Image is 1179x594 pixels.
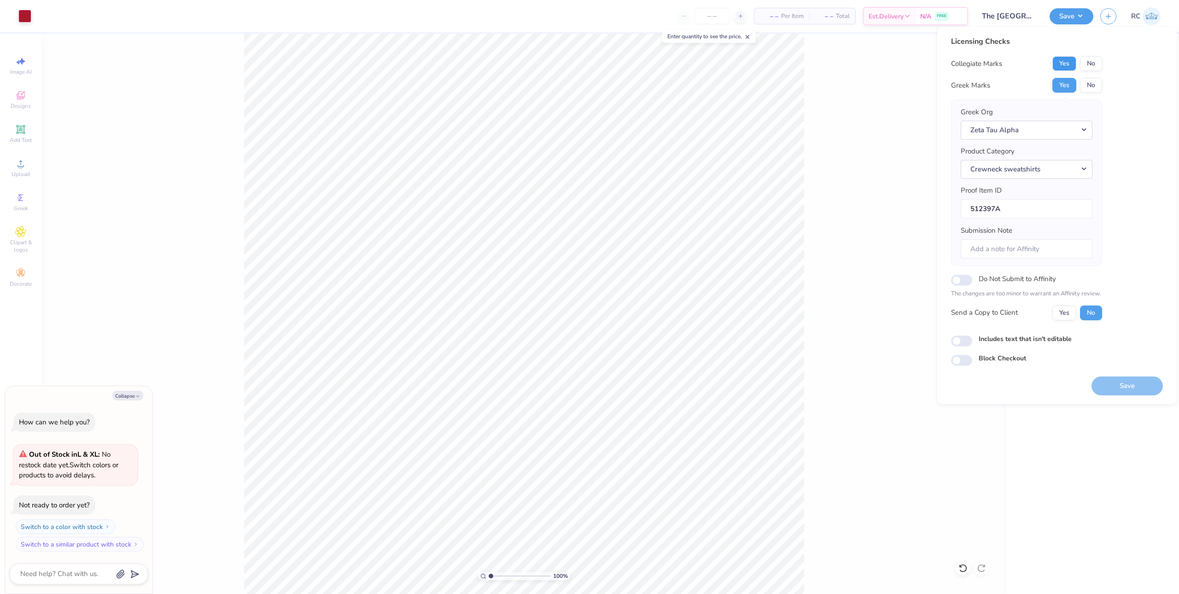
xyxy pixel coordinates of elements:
div: Licensing Checks [951,36,1102,47]
span: Decorate [10,280,32,288]
span: Est. Delivery [869,12,904,21]
input: Untitled Design [975,7,1043,25]
label: Proof Item ID [961,185,1002,196]
span: RC [1131,11,1140,22]
label: Product Category [961,146,1015,157]
button: Collapse [112,391,143,400]
button: Switch to a color with stock [16,519,115,534]
div: Enter quantity to see the price. [662,30,756,43]
span: Greek [14,205,28,212]
button: Zeta Tau Alpha [961,121,1092,140]
a: RC [1131,7,1161,25]
button: No [1080,306,1102,320]
span: Switch colors or products to avoid delays. [19,450,118,480]
span: Add Text [10,136,32,144]
span: – – [815,12,833,21]
span: – – [760,12,778,21]
img: Switch to a similar product with stock [133,541,139,547]
div: How can we help you? [19,418,90,427]
label: Greek Org [961,107,993,118]
img: Switch to a color with stock [105,524,110,529]
span: Clipart & logos [5,239,37,253]
button: Yes [1052,78,1076,93]
span: 100 % [553,572,568,580]
button: Crewneck sweatshirts [961,160,1092,179]
span: No restock date yet. [19,450,111,470]
div: Greek Marks [951,80,990,91]
button: Yes [1052,306,1076,320]
input: Add a note for Affinity [961,239,1092,259]
button: Save [1050,8,1093,24]
p: The changes are too minor to warrant an Affinity review. [951,289,1102,299]
span: Upload [12,171,30,178]
button: Switch to a similar product with stock [16,537,144,552]
button: No [1080,78,1102,93]
label: Do Not Submit to Affinity [979,273,1056,285]
input: – – [694,8,730,24]
button: No [1080,56,1102,71]
label: Submission Note [961,225,1012,236]
img: Rio Cabojoc [1143,7,1161,25]
div: Not ready to order yet? [19,500,90,510]
div: Send a Copy to Client [951,307,1018,318]
strong: Out of Stock in L & XL : [29,450,102,459]
span: Total [836,12,850,21]
span: N/A [920,12,931,21]
span: FREE [937,13,946,19]
label: Block Checkout [979,353,1026,363]
button: Yes [1052,56,1076,71]
span: Designs [11,102,31,110]
label: Includes text that isn't editable [979,334,1072,344]
span: Per Item [781,12,804,21]
div: Collegiate Marks [951,59,1002,69]
span: Image AI [10,68,32,76]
